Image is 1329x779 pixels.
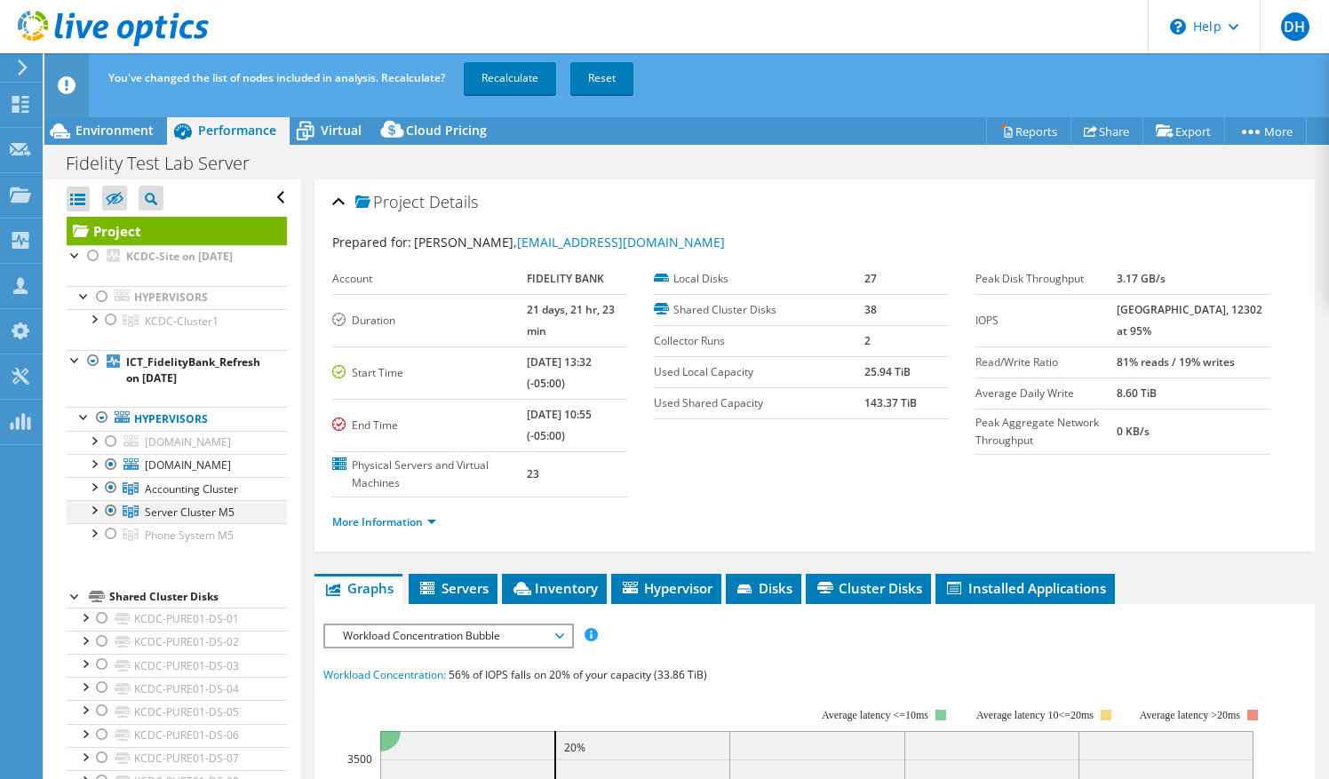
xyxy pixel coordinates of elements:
a: Hypervisors [67,286,287,309]
b: 2 [864,333,871,348]
span: Hypervisor [620,579,712,597]
b: ICT_FidelityBank_Refresh on [DATE] [126,354,260,386]
a: [DOMAIN_NAME] [67,454,287,477]
span: 56% of IOPS falls on 20% of your capacity (33.86 TiB) [449,667,707,682]
label: Average Daily Write [975,385,1117,402]
a: More Information [332,514,436,529]
span: KCDC-Cluster1 [145,314,219,329]
a: KCDC-PURE01-DS-05 [67,700,287,723]
a: Project [67,217,287,245]
a: More [1224,117,1307,145]
span: Cloud Pricing [406,122,487,139]
h1: Fidelity Test Lab Server [58,154,277,173]
a: Reports [986,117,1071,145]
b: 8.60 TiB [1117,386,1157,401]
span: Server Cluster M5 [145,505,235,520]
b: [DATE] 10:55 (-05:00) [527,407,592,443]
span: Installed Applications [944,579,1106,597]
span: [DOMAIN_NAME] [145,434,231,449]
a: KCDC-Cluster1 [67,309,287,332]
label: End Time [332,417,527,434]
b: [GEOGRAPHIC_DATA], 12302 at 95% [1117,302,1262,338]
b: [DATE] 13:32 (-05:00) [527,354,592,391]
b: 143.37 TiB [864,395,917,410]
b: 3.17 GB/s [1117,271,1166,286]
label: Collector Runs [654,332,864,350]
span: [DOMAIN_NAME] [145,457,231,473]
a: KCDC-Site on [DATE] [67,245,287,268]
a: Export [1142,117,1225,145]
span: Project [355,194,425,211]
label: Used Shared Capacity [654,394,864,412]
b: 23 [527,466,539,481]
b: KCDC-Site on [DATE] [126,249,233,264]
b: 38 [864,302,877,317]
a: KCDC-PURE01-DS-01 [67,608,287,631]
span: Environment [76,122,154,139]
a: KCDC-PURE01-DS-03 [67,654,287,677]
a: Hypervisors [67,407,287,430]
a: KCDC-PURE01-DS-06 [67,724,287,747]
text: Average latency >20ms [1140,709,1240,721]
label: Account [332,270,527,288]
a: ICT_FidelityBank_Refresh on [DATE] [67,350,287,389]
span: Workload Concentration Bubble [334,625,562,647]
b: 21 days, 21 hr, 23 min [527,302,615,338]
a: Accounting Cluster [67,477,287,500]
a: Recalculate [464,62,556,94]
label: Read/Write Ratio [975,354,1117,371]
span: Accounting Cluster [145,481,238,497]
label: IOPS [975,312,1117,330]
b: FIDELITY BANK [527,271,604,286]
label: Physical Servers and Virtual Machines [332,457,527,492]
span: Details [429,191,478,212]
label: Peak Aggregate Network Throughput [975,414,1117,449]
div: Shared Cluster Disks [109,586,287,608]
span: Servers [418,579,489,597]
span: Performance [198,122,276,139]
label: Local Disks [654,270,864,288]
a: KCDC-PURE01-DS-07 [67,747,287,770]
a: Share [1070,117,1143,145]
a: KCDC-PURE01-DS-02 [67,631,287,654]
label: Start Time [332,364,527,382]
a: Phone System M5 [67,523,287,546]
span: Inventory [511,579,598,597]
a: KCDC-PURE01-DS-04 [67,677,287,700]
text: 3500 [347,751,372,767]
svg: \n [1170,19,1186,35]
span: You've changed the list of nodes included in analysis. Recalculate? [108,70,445,85]
tspan: Average latency <=10ms [822,709,928,721]
span: Phone System M5 [145,528,234,543]
a: Server Cluster M5 [67,500,287,523]
b: 27 [864,271,877,286]
text: 20% [564,740,585,755]
span: Graphs [323,579,394,597]
span: Disks [735,579,792,597]
a: [EMAIL_ADDRESS][DOMAIN_NAME] [517,234,725,250]
span: [PERSON_NAME], [414,234,725,250]
b: 0 KB/s [1117,424,1150,439]
label: Used Local Capacity [654,363,864,381]
span: Virtual [321,122,362,139]
span: Workload Concentration: [323,667,446,682]
label: Duration [332,312,527,330]
label: Shared Cluster Disks [654,301,864,319]
a: [DOMAIN_NAME] [67,431,287,454]
span: DH [1281,12,1309,41]
b: 81% reads / 19% writes [1117,354,1235,370]
span: Cluster Disks [815,579,922,597]
a: Reset [570,62,633,94]
tspan: Average latency 10<=20ms [976,709,1094,721]
label: Peak Disk Throughput [975,270,1117,288]
label: Prepared for: [332,234,411,250]
b: 25.94 TiB [864,364,911,379]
